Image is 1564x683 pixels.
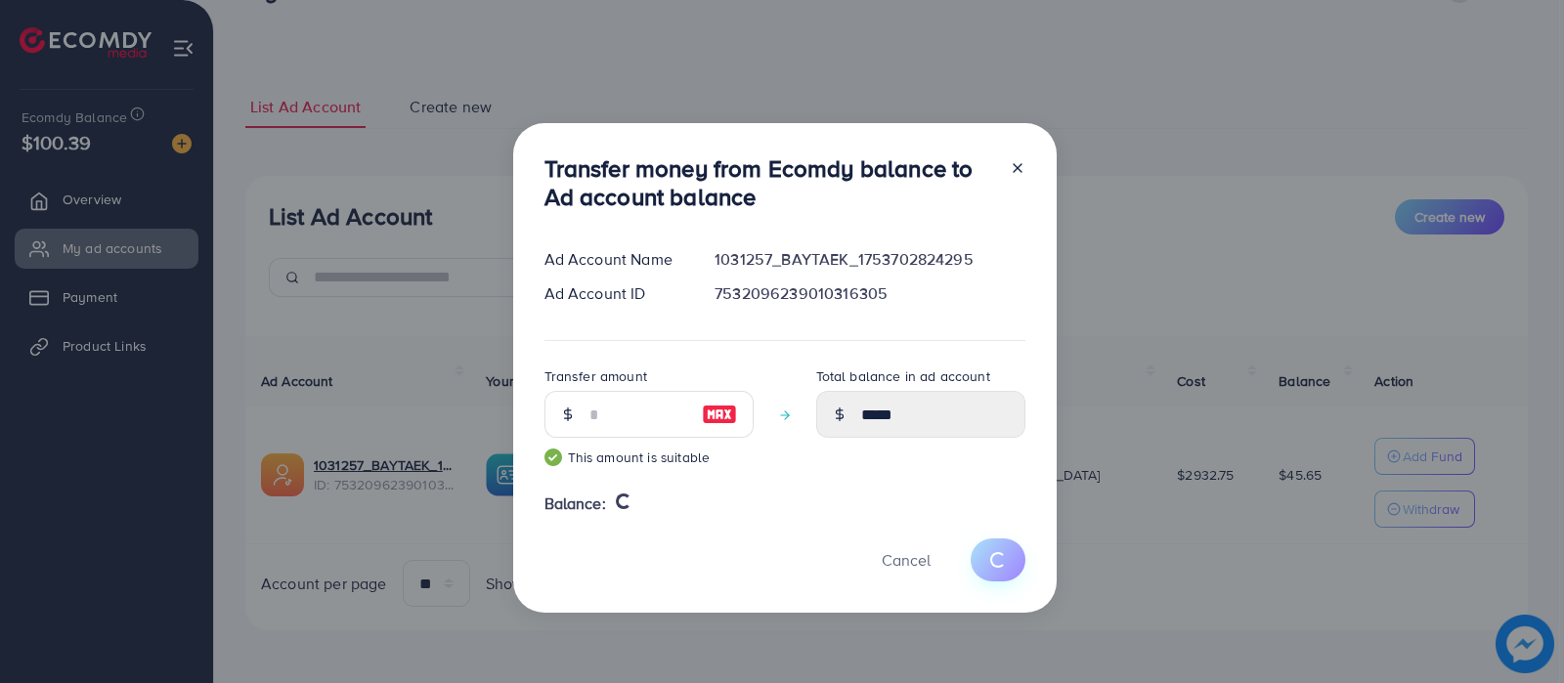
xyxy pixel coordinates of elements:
button: Cancel [857,538,955,580]
img: guide [544,448,562,466]
div: Ad Account Name [529,248,700,271]
label: Total balance in ad account [816,366,990,386]
img: image [702,403,737,426]
span: Cancel [882,549,931,571]
h3: Transfer money from Ecomdy balance to Ad account balance [544,154,994,211]
span: Balance: [544,492,606,515]
div: 1031257_BAYTAEK_1753702824295 [699,248,1040,271]
small: This amount is suitable [544,448,754,467]
div: 7532096239010316305 [699,282,1040,305]
label: Transfer amount [544,366,647,386]
div: Ad Account ID [529,282,700,305]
